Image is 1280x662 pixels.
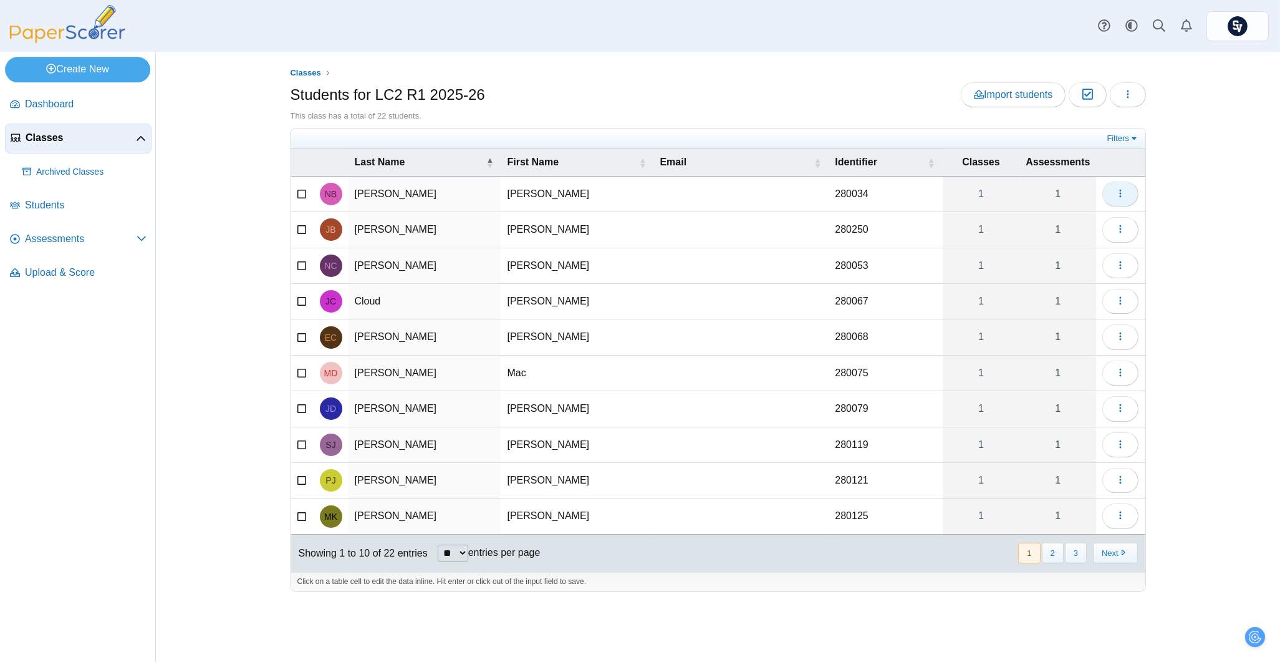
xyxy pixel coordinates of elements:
[501,356,653,391] td: Mac
[325,225,335,234] span: Joey Bruckner
[501,212,653,248] td: [PERSON_NAME]
[501,499,653,534] td: [PERSON_NAME]
[829,212,942,248] td: 280250
[349,284,501,319] td: Cloud
[928,149,935,175] span: Identifier : Activate to sort
[1093,543,1137,563] button: Next
[324,261,337,270] span: Nathan Cano
[25,266,147,280] span: Upload & Score
[349,499,501,534] td: [PERSON_NAME]
[943,319,1020,354] a: 1
[349,391,501,427] td: [PERSON_NAME]
[1042,543,1064,563] button: 2
[325,441,335,449] span: Saul Jimenez
[287,66,324,81] a: Classes
[5,225,152,255] a: Assessments
[25,232,137,246] span: Assessments
[349,427,501,463] td: [PERSON_NAME]
[5,124,152,153] a: Classes
[507,157,559,167] span: First Name
[943,177,1020,212] a: 1
[829,427,942,463] td: 280119
[660,157,686,167] span: Email
[943,391,1020,426] a: 1
[324,369,338,377] span: Mac Dean
[961,82,1066,107] a: Import students
[5,57,150,82] a: Create New
[1017,543,1137,563] nav: pagination
[501,463,653,499] td: [PERSON_NAME]
[349,356,501,391] td: [PERSON_NAME]
[943,284,1020,319] a: 1
[5,90,152,120] a: Dashboard
[325,297,336,306] span: Joe Cloud
[501,248,653,284] td: [PERSON_NAME]
[943,356,1020,391] a: 1
[1065,543,1087,563] button: 3
[355,157,405,167] span: Last Name
[5,34,130,45] a: PaperScorer
[1104,132,1142,145] a: Filters
[1019,319,1096,354] a: 1
[291,110,1146,122] div: This class has a total of 22 students.
[325,404,336,413] span: Johnny Dittrich
[1026,157,1090,167] span: Assessments
[962,157,1000,167] span: Classes
[829,319,942,355] td: 280068
[349,248,501,284] td: [PERSON_NAME]
[349,319,501,355] td: [PERSON_NAME]
[501,284,653,319] td: [PERSON_NAME]
[829,284,942,319] td: 280067
[291,84,485,105] h1: Students for LC2 R1 2025-26
[1206,11,1269,41] a: ps.PvyhDibHWFIxMkTk
[5,258,152,288] a: Upload & Score
[829,177,942,212] td: 280034
[974,89,1052,100] span: Import students
[829,391,942,427] td: 280079
[1019,427,1096,462] a: 1
[25,97,147,111] span: Dashboard
[943,427,1020,462] a: 1
[325,333,337,342] span: Ethan Collins
[325,476,335,485] span: Patrick Jonski
[25,198,147,212] span: Students
[486,149,493,175] span: Last Name : Activate to invert sorting
[943,463,1020,498] a: 1
[829,499,942,534] td: 280125
[468,547,541,558] label: entries per page
[349,463,501,499] td: [PERSON_NAME]
[829,356,942,391] td: 280075
[1019,248,1096,283] a: 1
[943,499,1020,533] a: 1
[26,131,136,145] span: Classes
[501,391,653,427] td: [PERSON_NAME]
[814,149,821,175] span: Email : Activate to sort
[1173,12,1200,40] a: Alerts
[1019,177,1096,212] a: 1
[943,248,1020,283] a: 1
[501,427,653,463] td: [PERSON_NAME]
[943,212,1020,247] a: 1
[324,512,337,521] span: Meredith Kay
[17,157,152,187] a: Archived Classes
[1019,356,1096,391] a: 1
[501,177,653,212] td: [PERSON_NAME]
[291,68,321,77] span: Classes
[829,463,942,499] td: 280121
[349,177,501,212] td: [PERSON_NAME]
[349,212,501,248] td: [PERSON_NAME]
[501,319,653,355] td: [PERSON_NAME]
[5,191,152,221] a: Students
[291,535,428,572] div: Showing 1 to 10 of 22 entries
[1019,212,1096,247] a: 1
[638,149,646,175] span: First Name : Activate to sort
[835,157,877,167] span: Identifier
[325,190,337,198] span: Nell Banasik
[1019,284,1096,319] a: 1
[1228,16,1248,36] img: ps.PvyhDibHWFIxMkTk
[1018,543,1040,563] button: 1
[1019,499,1096,533] a: 1
[1228,16,1248,36] span: Chris Paolelli
[829,248,942,284] td: 280053
[36,166,147,178] span: Archived Classes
